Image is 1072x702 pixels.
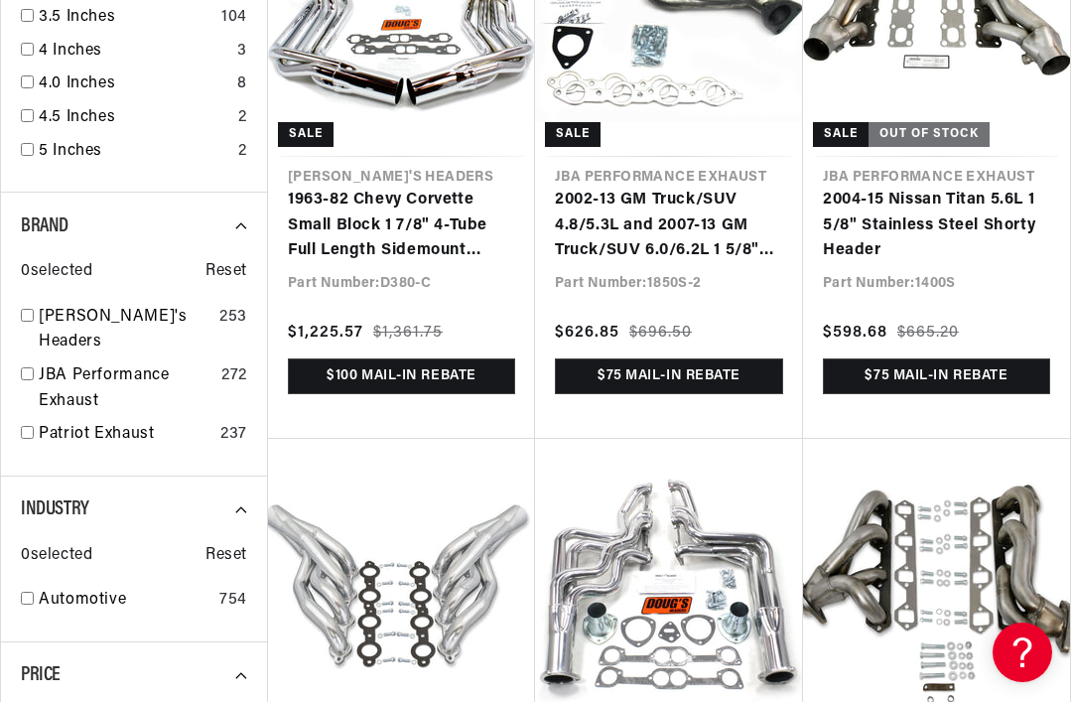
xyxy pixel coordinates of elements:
span: Reset [205,543,247,569]
a: 1963-82 Chevy Corvette Small Block 1 7/8" 4-Tube Full Length Sidemount Header with Chrome Finish [288,188,515,264]
a: 2004-15 Nissan Titan 5.6L 1 5/8" Stainless Steel Shorty Header [823,188,1050,264]
a: 3.5 Inches [39,5,213,31]
div: 272 [221,363,247,389]
div: 253 [219,305,247,331]
div: 2 [238,105,247,131]
span: Reset [205,259,247,285]
div: 237 [220,422,247,448]
a: 4.0 Inches [39,71,229,97]
div: 754 [219,588,247,614]
div: 8 [237,71,247,97]
span: Brand [21,216,68,236]
a: [PERSON_NAME]'s Headers [39,305,211,355]
span: 0 selected [21,543,92,569]
a: Automotive [39,588,211,614]
a: 5 Inches [39,139,230,165]
span: Industry [21,499,89,519]
span: 0 selected [21,259,92,285]
a: 4.5 Inches [39,105,230,131]
a: Patriot Exhaust [39,422,212,448]
div: 3 [237,39,247,65]
a: 4 Inches [39,39,229,65]
div: 104 [221,5,247,31]
div: 2 [238,139,247,165]
a: 2002-13 GM Truck/SUV 4.8/5.3L and 2007-13 GM Truck/SUV 6.0/6.2L 1 5/8" Stainless Steel Shorty Header [555,188,783,264]
a: JBA Performance Exhaust [39,363,213,414]
span: Price [21,665,61,685]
